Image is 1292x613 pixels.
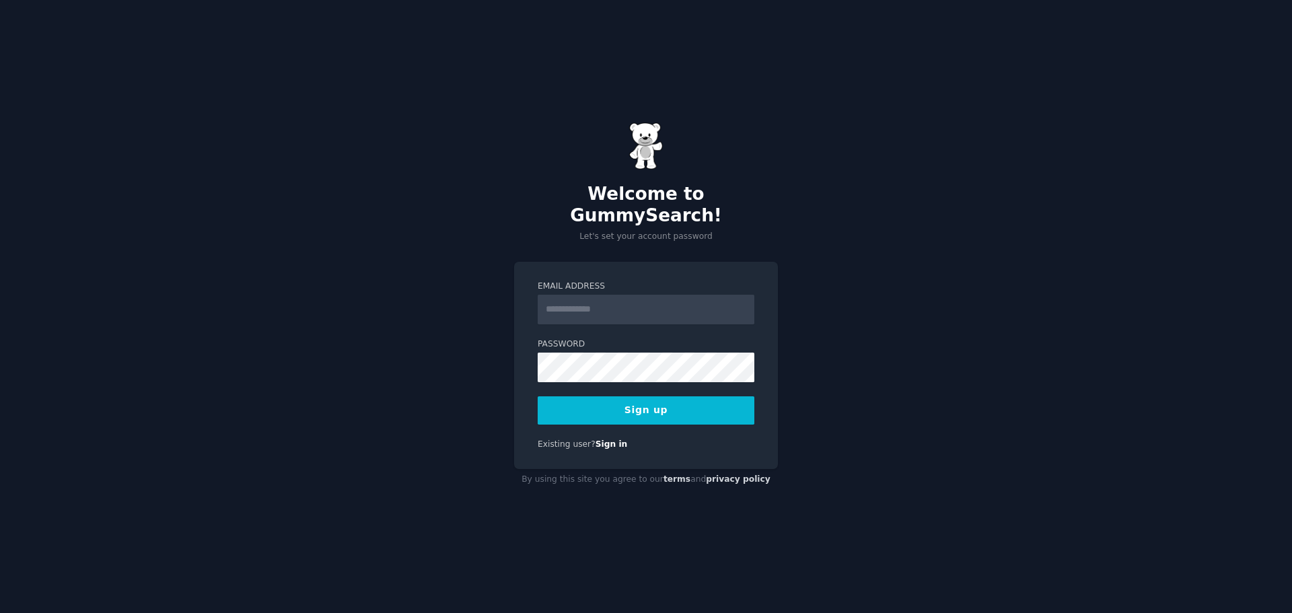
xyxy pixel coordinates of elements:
[538,281,754,293] label: Email Address
[706,474,770,484] a: privacy policy
[514,231,778,243] p: Let's set your account password
[596,439,628,449] a: Sign in
[514,469,778,491] div: By using this site you agree to our and
[663,474,690,484] a: terms
[538,396,754,425] button: Sign up
[629,122,663,170] img: Gummy Bear
[514,184,778,226] h2: Welcome to GummySearch!
[538,338,754,351] label: Password
[538,439,596,449] span: Existing user?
